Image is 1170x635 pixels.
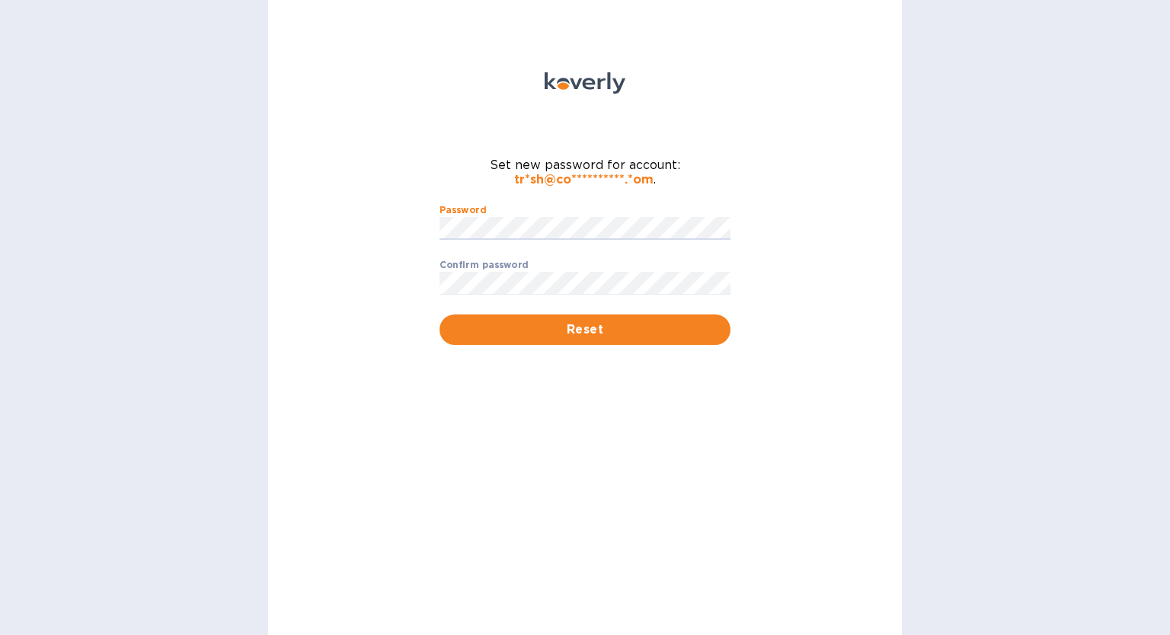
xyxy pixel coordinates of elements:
[440,206,486,215] label: Password
[452,321,718,339] span: Reset
[440,261,529,270] label: Confirm password
[440,158,730,187] span: Set new password for account: .
[545,72,625,94] img: Koverly
[440,314,730,345] button: Reset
